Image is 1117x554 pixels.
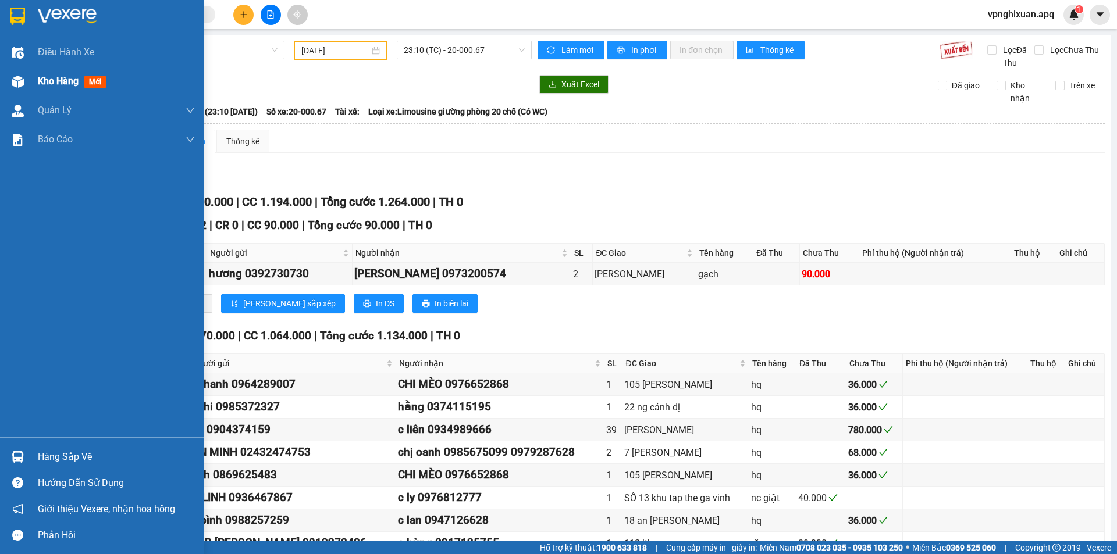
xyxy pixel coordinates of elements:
div: 105 [PERSON_NAME] [624,377,747,392]
img: warehouse-icon [12,47,24,59]
span: mới [84,76,106,88]
div: 90.000 [802,267,857,281]
span: 1 [1077,5,1081,13]
button: syncLàm mới [538,41,604,59]
span: In DS [376,297,394,310]
span: | [314,329,317,342]
span: Người nhận [399,357,592,370]
span: CR 0 [215,219,239,232]
img: logo-vxr [10,8,25,25]
span: caret-down [1095,9,1105,20]
div: hq [751,445,794,460]
th: Phí thu hộ (Người nhận trả) [903,354,1027,373]
div: [PERSON_NAME] [624,423,747,437]
div: 1 [606,513,620,528]
button: printerIn biên lai [412,294,478,313]
div: hương 0392730730 [209,265,351,283]
span: TH 0 [408,219,432,232]
span: Chuyến: (23:10 [DATE]) [173,105,258,118]
div: răng [751,536,794,551]
span: ĐC Giao [625,357,737,370]
div: chị oanh 0985675099 0979287628 [398,444,602,461]
button: caret-down [1090,5,1110,25]
span: printer [617,46,627,55]
span: download [549,80,557,90]
th: Tên hàng [696,244,753,263]
img: icon-new-feature [1069,9,1079,20]
th: Ghi chú [1056,244,1105,263]
button: file-add [261,5,281,25]
span: Kho hàng [38,76,79,87]
span: | [238,329,241,342]
img: solution-icon [12,134,24,146]
th: SL [604,354,622,373]
div: hq [751,468,794,482]
div: 780.000 [848,423,901,437]
div: hq [751,377,794,392]
span: 23:10 (TC) - 20-000.67 [404,41,525,59]
span: Loại xe: Limousine giường phòng 20 chỗ (Có WC) [368,105,547,118]
span: Kho nhận [1006,79,1047,105]
span: In phơi [631,44,658,56]
div: CHI MÈO 0976652868 [398,376,602,393]
th: SL [571,244,593,263]
span: Cung cấp máy in - giấy in: [666,541,757,554]
th: Chưa Thu [800,244,859,263]
span: copyright [1052,544,1061,552]
div: 1 [606,400,620,414]
span: ĐC Giao [596,246,684,259]
div: 36.000 [848,377,901,392]
div: a thi 0985372327 [191,398,394,416]
div: gạch [698,267,751,281]
img: warehouse-icon [12,451,24,463]
span: sort-ascending [230,299,239,309]
span: Người gửi [210,246,341,259]
strong: 0708 023 035 - 0935 103 250 [796,543,903,552]
span: down [186,106,195,115]
span: [PERSON_NAME] sắp xếp [243,297,336,310]
span: Miền Nam [760,541,903,554]
span: | [431,329,433,342]
div: 40.000 [798,491,844,505]
th: Thu hộ [1011,244,1056,263]
div: 113 ltk [624,536,747,551]
div: 1 [606,468,620,482]
div: a hùng 0917135755 [398,534,602,552]
span: Người gửi [193,357,384,370]
span: check [884,425,893,434]
div: 2 [573,267,591,281]
div: 36.000 [848,468,901,482]
button: printerIn DS [354,294,404,313]
span: Quản Lý [38,103,72,117]
span: Lọc Đã Thu [998,44,1034,69]
div: 39 [606,423,620,437]
span: Thống kê [760,44,795,56]
span: TH 0 [436,329,460,342]
span: | [241,219,244,232]
span: | [656,541,657,554]
div: 7 [PERSON_NAME] [624,445,747,460]
button: plus [233,5,254,25]
span: | [315,195,318,209]
span: down [186,135,195,144]
span: | [236,195,239,209]
span: | [403,219,405,232]
div: [PERSON_NAME] 0973200574 [354,265,568,283]
th: Thu hộ [1027,354,1065,373]
div: 18 an [PERSON_NAME] [624,513,747,528]
div: AN MINH 02432474753 [191,444,394,461]
img: 9k= [940,41,973,59]
span: file-add [266,10,275,19]
div: 2 [606,445,620,460]
span: CR 70.000 [180,195,233,209]
span: Người nhận [355,246,558,259]
th: Ghi chú [1065,354,1105,373]
span: sync [547,46,557,55]
span: check [878,516,888,525]
div: A LINH 0936467867 [191,489,394,506]
button: sort-ascending[PERSON_NAME] sắp xếp [221,294,345,313]
span: CC 90.000 [247,219,299,232]
button: aim [287,5,308,25]
span: Tổng cước 1.134.000 [320,329,428,342]
span: Báo cáo [38,132,73,146]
